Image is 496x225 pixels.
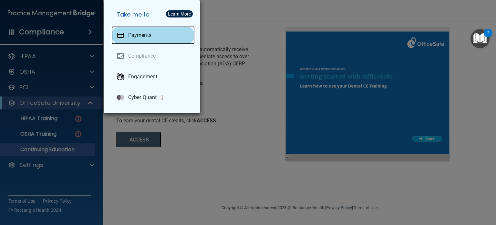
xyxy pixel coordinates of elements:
button: Open Resource Center, 2 new notifications [470,29,490,48]
button: Learn More [166,10,193,17]
div: 2 [487,33,489,41]
p: Engagement [128,73,157,80]
a: Cyber Quant [111,88,195,107]
p: Payments [128,32,151,39]
a: Engagement [111,68,195,86]
h5: Take me to: [111,6,195,24]
a: Compliance [111,47,195,65]
p: Cyber Quant [128,94,157,101]
div: Learn More [168,12,191,16]
a: Payments [111,26,195,44]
